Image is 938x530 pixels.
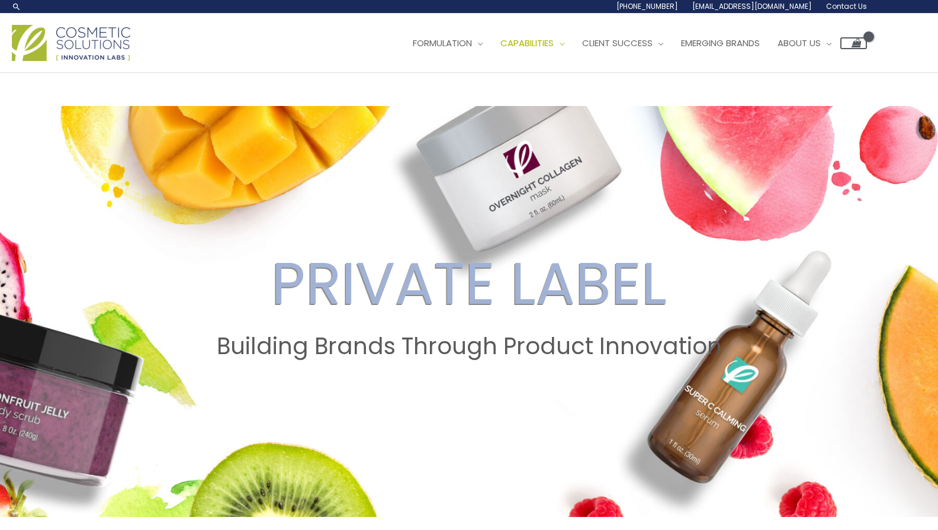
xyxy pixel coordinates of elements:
[573,25,672,61] a: Client Success
[500,37,554,49] span: Capabilities
[404,25,492,61] a: Formulation
[616,1,678,11] span: [PHONE_NUMBER]
[395,25,867,61] nav: Site Navigation
[692,1,812,11] span: [EMAIL_ADDRESS][DOMAIN_NAME]
[778,37,821,49] span: About Us
[582,37,653,49] span: Client Success
[11,249,927,319] h2: PRIVATE LABEL
[12,25,130,61] img: Cosmetic Solutions Logo
[769,25,840,61] a: About Us
[492,25,573,61] a: Capabilities
[826,1,867,11] span: Contact Us
[681,37,760,49] span: Emerging Brands
[413,37,472,49] span: Formulation
[12,2,21,11] a: Search icon link
[840,37,867,49] a: View Shopping Cart, empty
[11,333,927,360] h2: Building Brands Through Product Innovation
[672,25,769,61] a: Emerging Brands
